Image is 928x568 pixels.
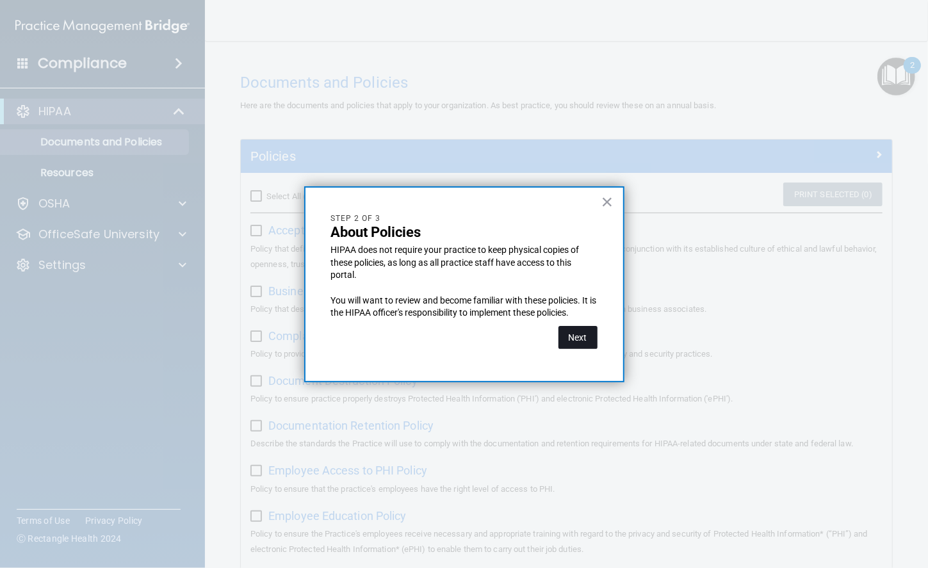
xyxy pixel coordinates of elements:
[331,213,598,224] p: Step 2 of 3
[331,244,598,282] p: HIPAA does not require your practice to keep physical copies of these policies, as long as all pr...
[601,191,614,212] button: Close
[331,295,598,320] p: You will want to review and become familiar with these policies. It is the HIPAA officer's respon...
[558,326,598,349] button: Next
[331,224,598,241] p: About Policies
